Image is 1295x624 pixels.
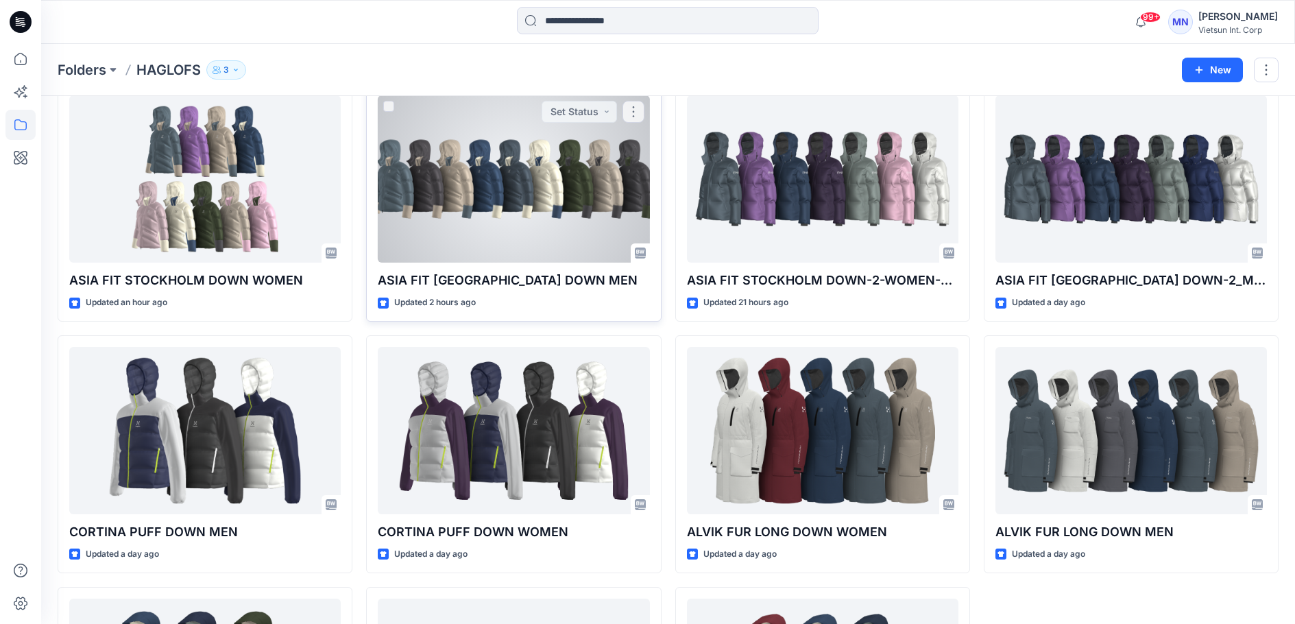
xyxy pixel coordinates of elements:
div: [PERSON_NAME] [1198,8,1278,25]
a: ASIA FIT STOCKHOLM DOWN-2-WOMEN-OP2 [687,95,958,263]
a: ALVIK FUR LONG DOWN MEN [995,347,1267,514]
button: New [1182,58,1243,82]
span: 99+ [1140,12,1161,23]
a: Folders [58,60,106,80]
div: Vietsun Int. Corp [1198,25,1278,35]
p: Updated a day ago [1012,296,1085,310]
p: CORTINA PUFF DOWN MEN [69,523,341,542]
p: ASIA FIT STOCKHOLM DOWN-2-WOMEN-OP2 [687,271,958,290]
button: 3 [206,60,246,80]
p: Updated a day ago [1012,547,1085,562]
p: ALVIK FUR LONG DOWN WOMEN [687,523,958,542]
p: Updated 2 hours ago [394,296,476,310]
a: ASIA FIT STOCKHOLM DOWN WOMEN [69,95,341,263]
p: Updated a day ago [703,547,777,562]
p: CORTINA PUFF DOWN WOMEN [378,523,649,542]
a: ALVIK FUR LONG DOWN WOMEN [687,347,958,514]
p: Updated 21 hours ago [703,296,788,310]
div: MN [1168,10,1193,34]
p: ASIA FIT STOCKHOLM DOWN WOMEN [69,271,341,290]
a: CORTINA PUFF DOWN MEN [69,347,341,514]
p: ALVIK FUR LONG DOWN MEN [995,523,1267,542]
p: Updated a day ago [86,547,159,562]
p: HAGLOFS [136,60,201,80]
a: ASIA FIT STOCKHOLM DOWN-2_MEN [995,95,1267,263]
p: 3 [223,62,229,77]
p: ASIA FIT [GEOGRAPHIC_DATA] DOWN-2_MEN [995,271,1267,290]
p: ASIA FIT [GEOGRAPHIC_DATA] DOWN MEN [378,271,649,290]
a: ASIA FIT STOCKHOLM DOWN MEN [378,95,649,263]
a: CORTINA PUFF DOWN WOMEN [378,347,649,514]
p: Updated a day ago [394,547,468,562]
p: Updated an hour ago [86,296,167,310]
